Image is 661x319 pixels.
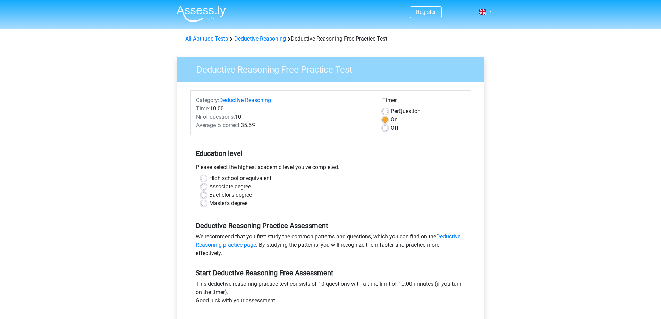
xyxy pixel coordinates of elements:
[190,280,471,308] div: This deductive reasoning practice test consists of 10 questions with a time limit of 10:00 minute...
[196,105,210,112] span: Time:
[188,61,479,75] h3: Deductive Reasoning Free Practice Test
[209,174,271,183] label: High school or equivalent
[391,107,421,116] label: Question
[196,97,219,103] span: Category:
[196,122,241,128] span: Average % correct:
[209,199,247,208] label: Master's degree
[196,114,235,120] span: Nr of questions:
[391,124,399,132] label: Off
[191,121,377,129] div: 35.5%
[209,183,251,191] label: Associate degree
[191,113,377,121] div: 10
[416,9,436,15] a: Register
[219,97,271,103] a: Deductive Reasoning
[191,104,377,113] div: 10:00
[183,35,479,43] div: Deductive Reasoning Free Practice Test
[196,146,466,160] h5: Education level
[391,108,399,115] span: Per
[196,221,466,230] h5: Deductive Reasoning Practice Assessment
[190,163,471,174] div: Please select the highest academic level you’ve completed.
[185,35,228,42] a: All Aptitude Tests
[382,96,465,107] div: Timer
[196,269,466,277] h5: Start Deductive Reasoning Free Assessment
[391,116,398,124] label: On
[190,233,471,260] div: We recommend that you first study the common patterns and questions, which you can find on the . ...
[209,191,252,199] label: Bachelor's degree
[234,35,286,42] a: Deductive Reasoning
[177,6,226,22] img: Assessly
